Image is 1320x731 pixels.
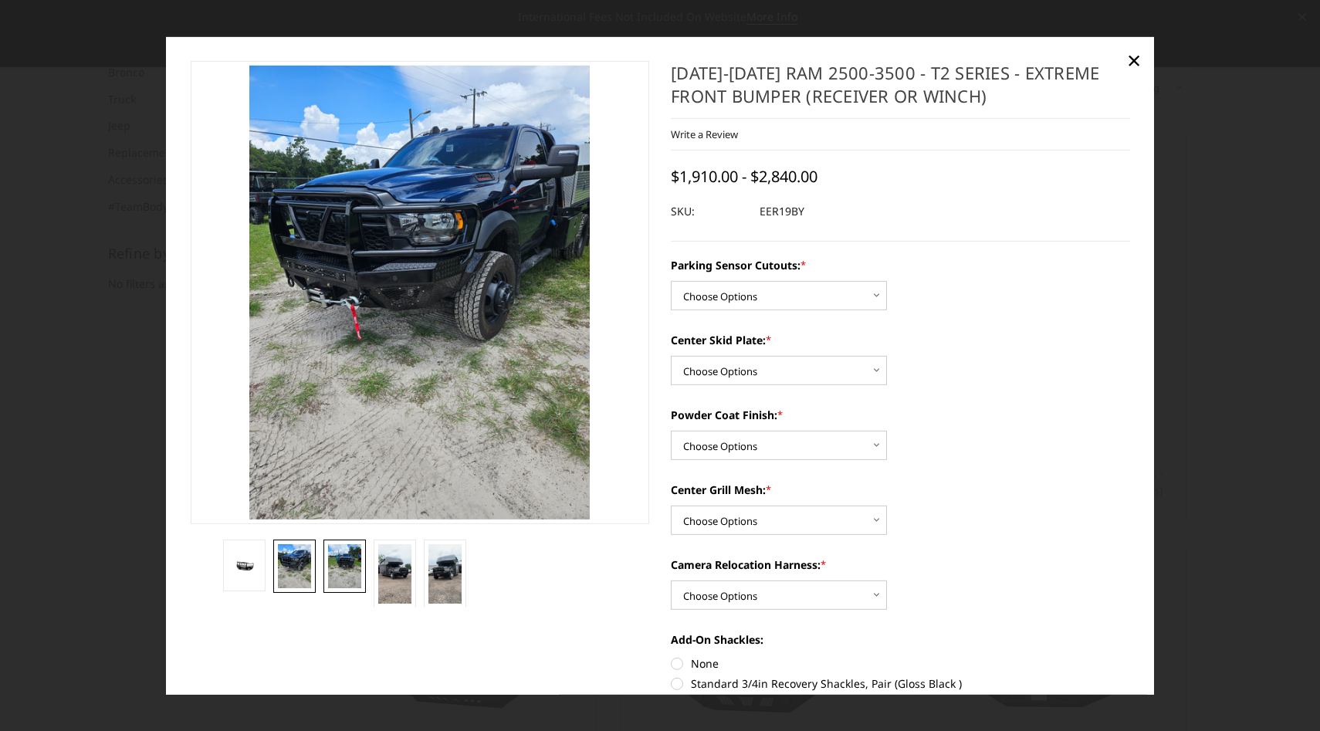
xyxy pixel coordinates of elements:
dt: SKU: [671,198,748,225]
a: 2019-2025 Ram 2500-3500 - T2 Series - Extreme Front Bumper (receiver or winch) [191,61,650,524]
img: 2019-2025 Ram 2500-3500 - T2 Series - Extreme Front Bumper (receiver or winch) [278,544,311,588]
img: 2019-2025 Ram 2500-3500 - T2 Series - Extreme Front Bumper (receiver or winch) [428,544,462,604]
label: Camera Relocation Harness: [671,557,1130,573]
img: 2019-2025 Ram 2500-3500 - T2 Series - Extreme Front Bumper (receiver or winch) [228,557,261,573]
label: Center Skid Plate: [671,332,1130,348]
span: × [1127,43,1141,76]
label: Add-On Shackles: [671,631,1130,648]
img: 2019-2025 Ram 2500-3500 - T2 Series - Extreme Front Bumper (receiver or winch) [328,544,361,588]
iframe: Chat Widget [1243,657,1320,731]
img: 2019-2025 Ram 2500-3500 - T2 Series - Extreme Front Bumper (receiver or winch) [378,544,411,604]
label: None [671,655,1130,672]
label: Center Grill Mesh: [671,482,1130,498]
a: Write a Review [671,127,738,141]
h1: [DATE]-[DATE] Ram 2500-3500 - T2 Series - Extreme Front Bumper (receiver or winch) [671,61,1130,119]
label: Parking Sensor Cutouts: [671,257,1130,273]
dd: EER19BY [760,198,804,225]
label: Powder Coat Finish: [671,407,1130,423]
a: Close [1122,48,1146,73]
span: $1,910.00 - $2,840.00 [671,166,817,187]
label: Standard 3/4in Recovery Shackles, Pair (Gloss Black ) [671,675,1130,692]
